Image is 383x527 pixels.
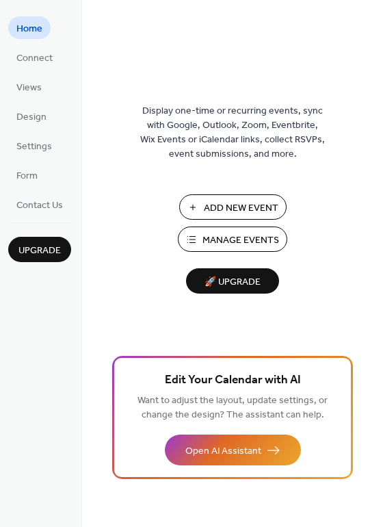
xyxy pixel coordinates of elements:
[8,16,51,39] a: Home
[186,268,279,294] button: 🚀 Upgrade
[179,194,287,220] button: Add New Event
[137,391,328,424] span: Want to adjust the layout, update settings, or change the design? The assistant can help.
[16,51,53,66] span: Connect
[8,164,46,186] a: Form
[165,371,301,390] span: Edit Your Calendar with AI
[16,140,52,154] span: Settings
[194,273,271,292] span: 🚀 Upgrade
[178,227,287,252] button: Manage Events
[18,244,61,258] span: Upgrade
[16,198,63,213] span: Contact Us
[165,435,301,465] button: Open AI Assistant
[16,169,38,183] span: Form
[16,22,42,36] span: Home
[140,104,325,162] span: Display one-time or recurring events, sync with Google, Outlook, Zoom, Eventbrite, Wix Events or ...
[8,75,50,98] a: Views
[8,237,71,262] button: Upgrade
[8,46,61,68] a: Connect
[16,110,47,125] span: Design
[202,233,279,248] span: Manage Events
[185,444,261,459] span: Open AI Assistant
[8,193,71,216] a: Contact Us
[8,134,60,157] a: Settings
[16,81,42,95] span: Views
[204,201,278,216] span: Add New Event
[8,105,55,127] a: Design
